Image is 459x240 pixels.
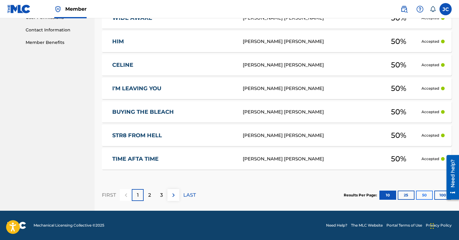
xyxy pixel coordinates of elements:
[54,5,62,13] img: Top Rightsholder
[421,109,439,115] p: Accepted
[391,130,406,141] span: 50 %
[421,39,439,44] p: Accepted
[391,83,406,94] span: 50 %
[170,192,177,199] img: right
[34,223,104,228] span: Mechanical Licensing Collective © 2025
[65,5,87,13] span: Member
[386,223,422,228] a: Portal Terms of Use
[400,5,408,13] img: search
[243,85,376,92] div: [PERSON_NAME] [PERSON_NAME]
[26,39,87,46] a: Member Benefits
[416,5,424,13] img: help
[430,6,436,12] div: Notifications
[421,62,439,68] p: Accepted
[7,222,26,229] img: logo
[344,192,378,198] p: Results Per Page:
[416,191,433,200] button: 50
[148,192,151,199] p: 2
[112,132,235,139] a: STR8 FROM HELL
[379,191,396,200] button: 10
[7,5,31,13] img: MLC Logo
[243,109,376,116] div: [PERSON_NAME] [PERSON_NAME]
[398,191,414,200] button: 25
[391,59,406,70] span: 50 %
[414,3,426,15] div: Help
[243,132,376,139] div: [PERSON_NAME] [PERSON_NAME]
[26,27,87,33] a: Contact Information
[391,36,406,47] span: 50 %
[112,156,235,163] a: TIME AFTA TIME
[112,38,235,45] a: HIM
[183,192,196,199] p: LAST
[243,38,376,45] div: [PERSON_NAME] [PERSON_NAME]
[112,109,235,116] a: BUYING THE BLEACH
[439,3,452,15] div: User Menu
[243,62,376,69] div: [PERSON_NAME] [PERSON_NAME]
[421,86,439,91] p: Accepted
[391,153,406,164] span: 50 %
[426,223,452,228] a: Privacy Policy
[243,156,376,163] div: [PERSON_NAME] [PERSON_NAME]
[398,3,410,15] a: Public Search
[112,85,235,92] a: I'M LEAVING YOU
[137,192,139,199] p: 1
[442,152,459,202] iframe: Resource Center
[112,62,235,69] a: CELINE
[351,223,383,228] a: The MLC Website
[421,156,439,162] p: Accepted
[102,192,116,199] p: FIRST
[326,223,347,228] a: Need Help?
[391,106,406,117] span: 50 %
[160,192,163,199] p: 3
[434,191,451,200] button: 100
[430,217,434,235] div: Drag
[421,133,439,138] p: Accepted
[429,211,459,240] iframe: Chat Widget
